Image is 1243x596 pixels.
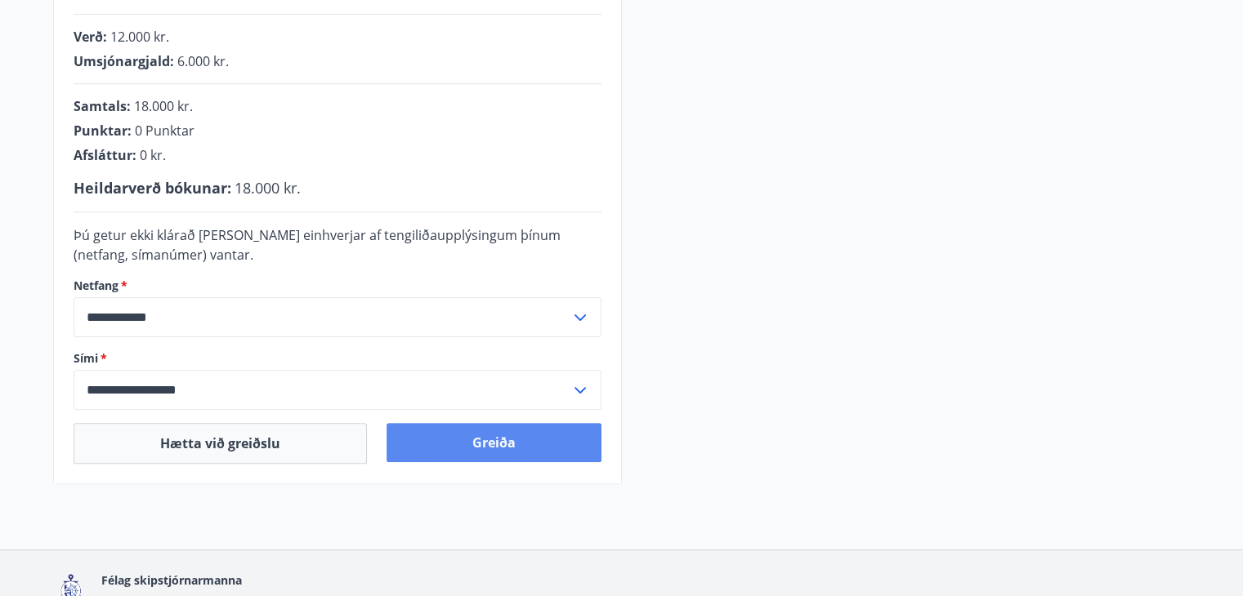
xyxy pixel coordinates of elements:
button: Greiða [387,423,601,462]
span: 18.000 kr. [235,178,301,198]
span: 12.000 kr. [110,28,169,46]
span: Samtals : [74,97,131,115]
span: 0 kr. [140,146,166,164]
span: Afsláttur : [74,146,136,164]
span: Umsjónargjald : [74,52,174,70]
span: Punktar : [74,122,132,140]
span: 18.000 kr. [134,97,193,115]
span: 0 Punktar [135,122,194,140]
span: Þú getur ekki klárað [PERSON_NAME] einhverjar af tengiliðaupplýsingum þínum (netfang, símanúmer) ... [74,226,561,264]
label: Sími [74,350,601,367]
label: Netfang [74,278,601,294]
button: Hætta við greiðslu [74,423,367,464]
span: 6.000 kr. [177,52,229,70]
span: Heildarverð bókunar : [74,178,231,198]
span: Verð : [74,28,107,46]
span: Félag skipstjórnarmanna [101,572,242,588]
